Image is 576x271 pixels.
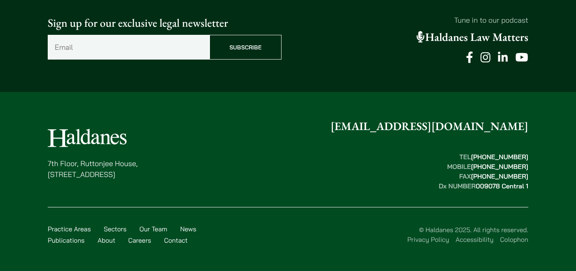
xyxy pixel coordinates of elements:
[208,225,528,244] div: © Haldanes 2025. All rights reserved.
[210,35,282,60] input: Subscribe
[455,235,493,243] a: Accessibility
[48,35,210,60] input: Email
[439,153,528,190] strong: TEL MOBILE FAX Dx NUMBER
[330,119,528,134] a: [EMAIL_ADDRESS][DOMAIN_NAME]
[407,235,449,243] a: Privacy Policy
[294,15,528,26] p: Tune in to our podcast
[417,30,528,45] a: Haldanes Law Matters
[471,153,528,161] mark: [PHONE_NUMBER]
[476,182,528,190] mark: 009078 Central 1
[180,225,196,233] a: News
[104,225,126,233] a: Sectors
[48,158,138,180] p: 7th Floor, Ruttonjee House, [STREET_ADDRESS]
[128,236,151,244] a: Careers
[48,225,91,233] a: Practice Areas
[48,236,85,244] a: Publications
[471,162,528,171] mark: [PHONE_NUMBER]
[97,236,115,244] a: About
[500,235,528,243] a: Colophon
[140,225,167,233] a: Our Team
[48,15,282,32] p: Sign up for our exclusive legal newsletter
[164,236,188,244] a: Contact
[471,172,528,180] mark: [PHONE_NUMBER]
[48,129,127,147] img: Logo of Haldanes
